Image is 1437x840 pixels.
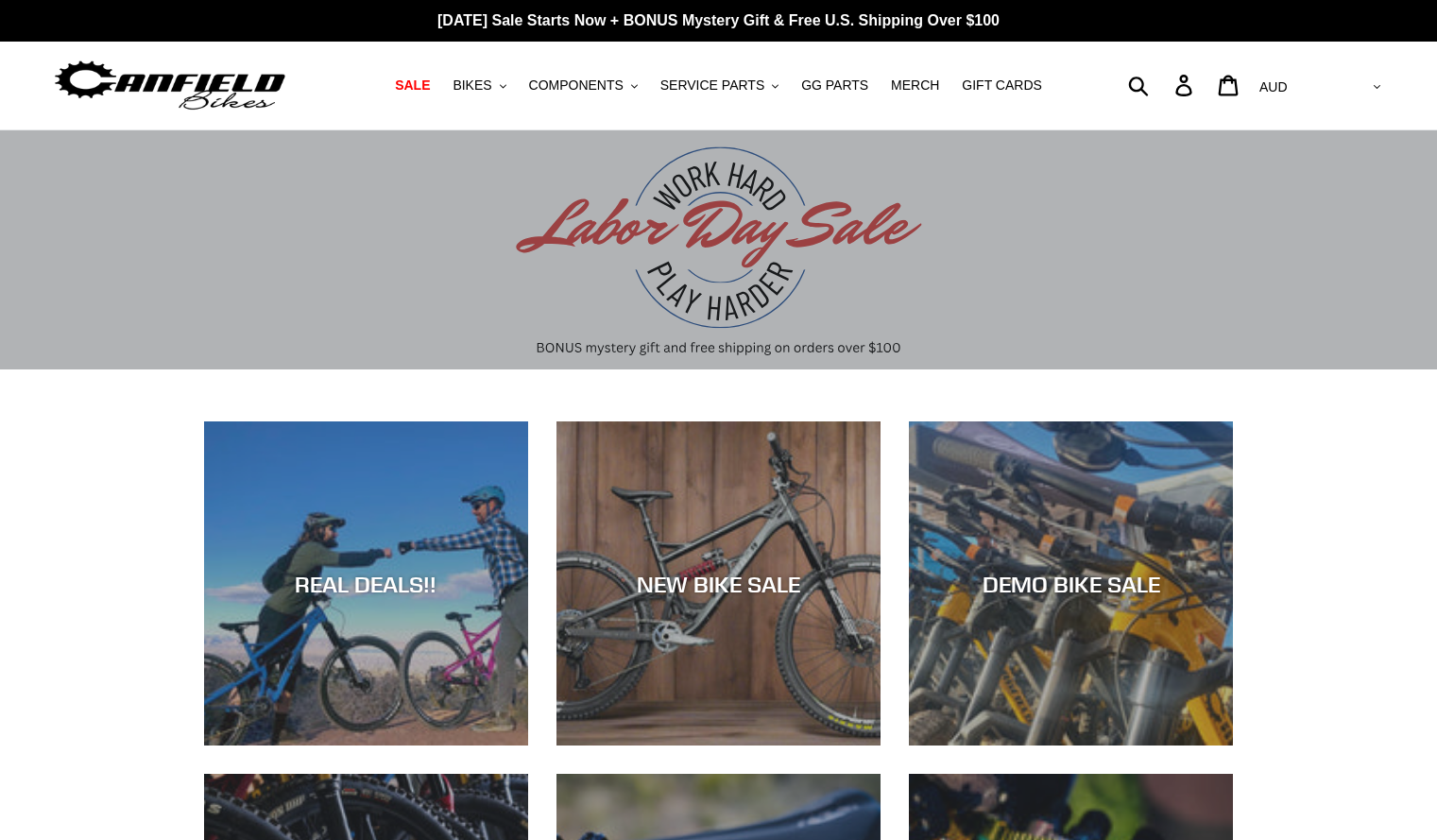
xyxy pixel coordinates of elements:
[1138,64,1187,106] input: Search
[881,73,949,98] a: MERCH
[395,77,430,94] span: SALE
[792,73,878,98] a: GG PARTS
[453,77,491,94] span: BIKES
[385,73,439,98] a: SALE
[204,421,528,746] a: REAL DEALS!!
[952,73,1052,98] a: GIFT CARDS
[801,77,868,94] span: GG PARTS
[962,77,1042,94] span: GIFT CARDS
[909,570,1233,597] div: DEMO BIKE SALE
[443,73,515,98] button: BIKES
[529,77,624,94] span: COMPONENTS
[909,421,1233,746] a: DEMO BIKE SALE
[520,73,647,98] button: COMPONENTS
[651,73,788,98] button: SERVICE PARTS
[891,77,939,94] span: MERCH
[204,570,528,597] div: REAL DEALS!!
[556,570,881,597] div: NEW BIKE SALE
[556,421,881,746] a: NEW BIKE SALE
[52,56,288,115] img: Canfield Bikes
[660,77,764,94] span: SERVICE PARTS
